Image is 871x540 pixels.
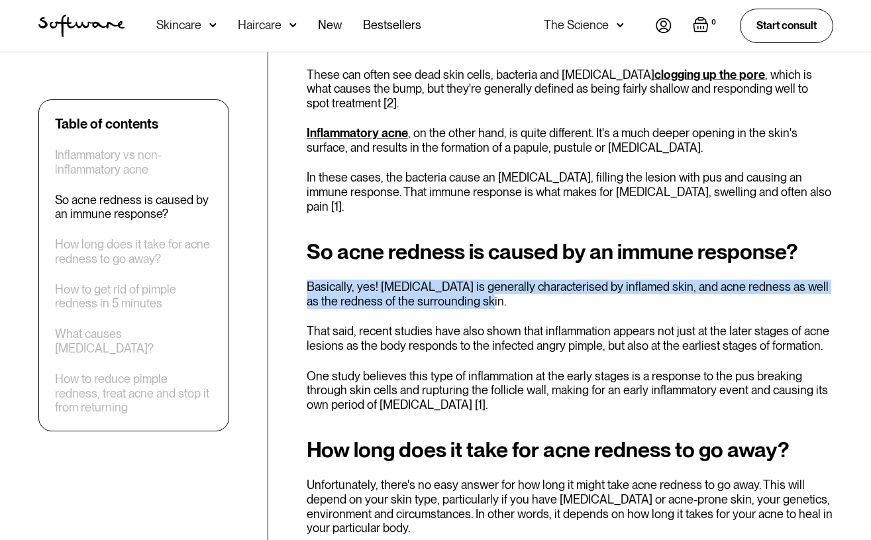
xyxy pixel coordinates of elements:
[238,19,282,32] div: Haircare
[55,116,158,132] div: Table of contents
[693,17,719,35] a: Open empty cart
[307,324,833,352] p: That said, recent studies have also shown that inflammation appears not just at the later stages ...
[307,240,833,264] h2: So acne redness is caused by an immune response?
[55,282,213,311] a: How to get rid of pimple redness in 5 minutes
[55,148,213,176] a: Inflammatory vs non-inflammatory acne
[307,369,833,412] p: One study believes this type of inflammation at the early stages is a response to the pus breakin...
[156,19,201,32] div: Skincare
[307,438,833,462] h2: How long does it take for acne redness to go away?
[654,68,765,81] a: clogging up the pore
[544,19,609,32] div: The Science
[307,280,833,308] p: Basically, yes! [MEDICAL_DATA] is generally characterised by inflamed skin, and acne redness as w...
[289,19,297,32] img: arrow down
[740,9,833,42] a: Start consult
[307,126,408,140] a: Inflammatory acne
[55,193,213,221] a: So acne redness is caused by an immune response?
[709,17,719,28] div: 0
[38,15,125,37] a: home
[55,372,213,415] a: How to reduce pimple redness, treat acne and stop it from returning
[307,68,833,111] p: These can often see dead skin cells, bacteria and [MEDICAL_DATA] , which is what causes the bump,...
[55,237,213,266] a: How long does it take for acne redness to go away?
[55,327,213,355] a: What causes [MEDICAL_DATA]?
[38,15,125,37] img: Software Logo
[617,19,624,32] img: arrow down
[307,170,833,213] p: In these cases, the bacteria cause an [MEDICAL_DATA], filling the lesion with pus and causing an ...
[307,478,833,535] p: Unfortunately, there's no easy answer for how long it might take acne redness to go away. This wi...
[209,19,217,32] img: arrow down
[307,126,833,154] p: , on the other hand, is quite different. It's a much deeper opening in the skin's surface, and re...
